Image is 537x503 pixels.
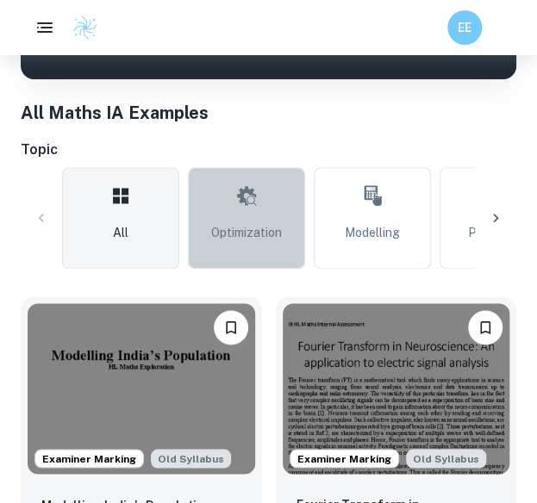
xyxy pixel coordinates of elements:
span: Optimization [211,223,282,242]
img: Maths IA example thumbnail: Fourier Transform in Neuroscience: An ap [283,303,510,474]
img: Clastify logo [72,15,98,40]
button: Bookmark [214,310,248,345]
span: Modelling [345,223,400,242]
span: Examiner Marking [35,450,143,466]
span: All [113,223,128,242]
span: Old Syllabus [151,449,231,468]
div: Although this IA is written for the old math syllabus (last exam in November 2020), the current I... [151,449,231,468]
div: Although this IA is written for the old math syllabus (last exam in November 2020), the current I... [406,449,486,468]
span: Examiner Marking [290,450,398,466]
h1: All Maths IA Examples [21,100,516,126]
a: Clastify logo [62,15,98,40]
img: Maths IA example thumbnail: Modelling India’s Population [28,303,255,474]
button: EE [447,10,482,45]
button: Bookmark [468,310,503,345]
span: Probability [468,223,528,242]
h6: Topic [21,140,516,160]
h6: EE [455,18,475,37]
span: Old Syllabus [406,449,486,468]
